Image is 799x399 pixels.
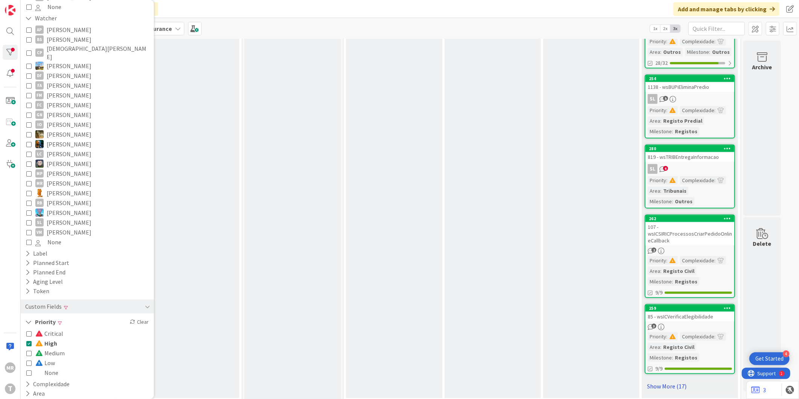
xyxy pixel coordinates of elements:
div: Complexidade [680,256,714,265]
button: SF [PERSON_NAME] [26,208,148,218]
div: Registo Civil [661,343,696,351]
span: Low [35,358,55,368]
span: Critical [35,329,63,338]
div: 280819 - wsTRIBEntregaInformacao [646,145,734,162]
img: JC [35,130,44,139]
div: FC [35,101,44,109]
button: Priority [24,317,56,327]
div: Tribunais [661,187,688,195]
div: 107 - wsICSIRICProcessosCriarPedidoOnlineCallback [646,222,734,245]
span: [PERSON_NAME] [47,100,91,110]
button: High [26,338,57,348]
span: : [666,106,667,114]
div: 259 [646,305,734,312]
span: : [666,256,667,265]
div: 259 [649,306,734,311]
button: IO [PERSON_NAME] [26,120,148,129]
span: [PERSON_NAME] [47,178,91,188]
div: Registos [673,127,699,136]
span: 2 [652,248,656,253]
span: : [672,197,673,206]
div: Area [648,48,660,56]
div: Area [648,187,660,195]
div: SL [35,218,44,227]
div: MR [5,362,15,373]
span: 6 [663,166,668,171]
div: MR [35,179,44,187]
div: DF [35,72,44,80]
div: 262 [649,216,734,221]
span: : [714,332,715,341]
span: 9/9 [655,289,662,297]
span: : [660,117,661,125]
div: Custom Fields [24,302,62,311]
span: 28/32 [655,59,668,67]
div: 1138 - wsBUPiEliminaPredio [646,82,734,92]
span: [PERSON_NAME] [47,35,91,44]
div: Priority [648,332,666,341]
div: Registos [673,277,699,286]
span: [PERSON_NAME] [47,81,91,90]
div: SL [648,164,658,174]
button: FC [PERSON_NAME] [26,100,148,110]
div: 262107 - wsICSIRICProcessosCriarPedidoOnlineCallback [646,215,734,245]
button: SL [PERSON_NAME] [26,218,148,227]
div: Registo Civil [661,267,696,275]
button: LS [PERSON_NAME] [26,159,148,169]
div: Registos [673,353,699,362]
span: : [666,332,667,341]
span: [PERSON_NAME] [47,90,91,100]
button: None [26,368,58,378]
img: SF [35,209,44,217]
div: Milestone [648,353,672,362]
span: 2x [660,25,670,32]
span: 3 [652,324,656,329]
div: RB [35,199,44,207]
div: SL [646,94,734,104]
span: [PERSON_NAME] [47,227,91,237]
div: Planned Start [24,258,70,268]
button: AP [PERSON_NAME] [26,25,148,35]
span: : [666,176,667,184]
a: 262107 - wsICSIRICProcessosCriarPedidoOnlineCallbackPriority:Complexidade:Area:Registo CivilMiles... [645,215,735,298]
span: [PERSON_NAME] [47,139,91,149]
div: Milestone [685,48,709,56]
span: None [47,237,61,247]
button: LC [PERSON_NAME] [26,149,148,159]
div: Planned End [24,268,66,277]
div: VM [35,228,44,236]
button: Medium [26,348,65,358]
div: Complexidade [680,106,714,114]
a: 3 [751,385,766,394]
span: 9/9 [655,365,662,373]
div: Clear [128,317,150,327]
div: Get Started [755,355,784,362]
span: [DEMOGRAPHIC_DATA][PERSON_NAME] [47,44,148,61]
div: FA [35,81,44,90]
div: Area [648,267,660,275]
div: CP [35,49,44,57]
button: DF [PERSON_NAME] [26,71,148,81]
button: Area [24,389,46,398]
img: DG [35,62,44,70]
span: [PERSON_NAME] [47,159,91,169]
span: : [672,127,673,136]
div: SL [648,94,658,104]
a: Show More (17) [645,380,735,392]
div: MP [35,169,44,178]
button: None [26,2,148,12]
div: Token [24,286,50,296]
span: : [660,343,661,351]
div: Open Get Started checklist, remaining modules: 4 [749,352,790,365]
span: : [714,37,715,46]
div: FM [35,91,44,99]
div: AP [35,26,44,34]
div: Archive [752,62,772,72]
button: RL [PERSON_NAME] [26,188,148,198]
div: T [5,384,15,394]
img: Visit kanbanzone.com [5,5,15,15]
button: MP [PERSON_NAME] [26,169,148,178]
span: : [672,277,673,286]
div: Add and manage tabs by clicking [673,2,779,16]
span: [PERSON_NAME] [47,208,91,218]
